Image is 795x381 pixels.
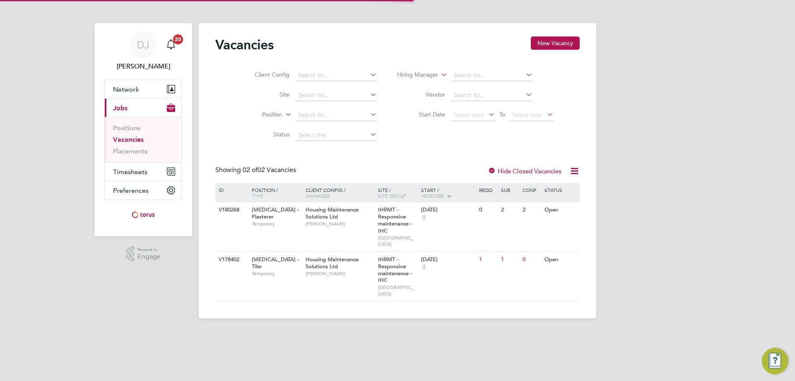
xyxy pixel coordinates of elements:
[113,136,144,143] a: Vacancies
[246,183,304,203] div: Position /
[306,270,374,277] span: [PERSON_NAME]
[104,208,182,221] a: Go to home page
[113,147,147,155] a: Placements
[451,70,532,81] input: Search for...
[252,192,263,199] span: Type
[137,253,161,260] span: Engage
[421,263,426,270] span: 4
[105,163,182,181] button: Timesheets
[105,117,182,162] div: Jobs
[113,85,139,93] span: Network
[451,90,532,101] input: Search for...
[215,36,274,53] h2: Vacancies
[113,104,128,112] span: Jobs
[105,80,182,98] button: Network
[421,206,475,214] div: [DATE]
[217,202,246,218] div: V180268
[531,36,580,50] button: New Vacancy
[542,252,578,267] div: Open
[499,202,520,218] div: 2
[497,109,508,120] span: To
[542,183,578,197] div: Status
[173,34,183,44] span: 20
[242,71,289,78] label: Client Config
[215,166,298,175] div: Showing
[137,39,149,50] span: DJ
[542,202,578,218] div: Open
[126,246,161,262] a: Powered byEngage
[419,183,477,204] div: Start /
[252,270,301,277] span: Temporary
[295,109,377,121] input: Search for...
[243,166,258,174] span: 02 of
[104,61,182,71] span: Daniel Johnson
[378,235,417,248] span: [GEOGRAPHIC_DATA]
[512,111,542,119] span: Select date
[378,206,412,234] span: IHRMT - Responsive maintenance - IHC
[520,202,542,218] div: 2
[762,348,788,374] button: Engage Resource Center
[378,256,412,284] span: IHRMT - Responsive maintenance - IHC
[421,256,475,263] div: [DATE]
[477,183,499,197] div: Reqd
[217,183,246,197] div: ID
[421,192,444,199] span: Vendors
[137,246,161,253] span: Powered by
[378,192,406,199] span: Site Group
[477,252,499,267] div: 1
[105,181,182,199] button: Preferences
[376,183,419,203] div: Site /
[129,208,158,221] img: torus-logo-retina.png
[113,187,149,194] span: Preferences
[105,99,182,117] button: Jobs
[252,206,299,220] span: [MEDICAL_DATA] - Plasterer
[520,252,542,267] div: 0
[306,192,330,199] span: Manager
[113,124,140,132] a: Positions
[295,70,377,81] input: Search for...
[499,252,520,267] div: 1
[94,23,192,236] nav: Main navigation
[390,71,438,79] label: Hiring Manager
[104,32,182,71] a: DJ[PERSON_NAME]
[520,183,542,197] div: Conf
[488,167,561,175] label: Hide Closed Vacancies
[421,214,426,221] span: 4
[477,202,499,218] div: 0
[306,221,374,227] span: [PERSON_NAME]
[217,252,246,267] div: V178402
[454,111,484,119] span: Select date
[252,221,301,227] span: Temporary
[113,168,147,176] span: Timesheets
[242,91,289,98] label: Site
[397,91,445,98] label: Vendor
[306,206,359,220] span: Housing Maintenance Solutions Ltd
[243,166,296,174] span: 02 Vacancies
[295,129,377,141] input: Select one
[306,256,359,270] span: Housing Maintenance Solutions Ltd
[163,32,179,58] a: 20
[295,90,377,101] input: Search for...
[242,131,289,138] label: Status
[397,111,445,118] label: Start Date
[499,183,520,197] div: Sub
[252,256,299,270] span: [MEDICAL_DATA] - Tiler
[304,183,376,203] div: Client Config /
[235,111,282,119] label: Position
[378,284,417,297] span: [GEOGRAPHIC_DATA]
